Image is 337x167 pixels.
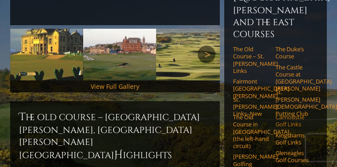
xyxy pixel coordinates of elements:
[233,78,270,99] a: Fairmont [GEOGRAPHIC_DATA][PERSON_NAME]
[276,149,312,164] a: Gleneagles Golf Courses
[276,114,312,128] a: Carnoustie Golf Links
[19,110,211,162] h2: The Old Course – [GEOGRAPHIC_DATA][PERSON_NAME], [GEOGRAPHIC_DATA][PERSON_NAME] [GEOGRAPHIC_DATA]...
[233,96,270,118] a: St. [PERSON_NAME] Links–New
[114,148,123,162] span: H
[233,46,270,74] a: The Old Course – St. [PERSON_NAME] Links
[276,132,312,146] a: Kingsbarns Golf Links
[91,82,139,91] a: View Full Gallery
[276,46,312,60] a: The Duke’s Course
[198,46,215,63] a: Next
[276,88,312,117] a: St. [PERSON_NAME] [DEMOGRAPHIC_DATA]’ Putting Club
[233,114,270,149] a: The Old Course in [GEOGRAPHIC_DATA] (the left-hand circuit)
[276,64,312,92] a: The Castle Course at [GEOGRAPHIC_DATA][PERSON_NAME]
